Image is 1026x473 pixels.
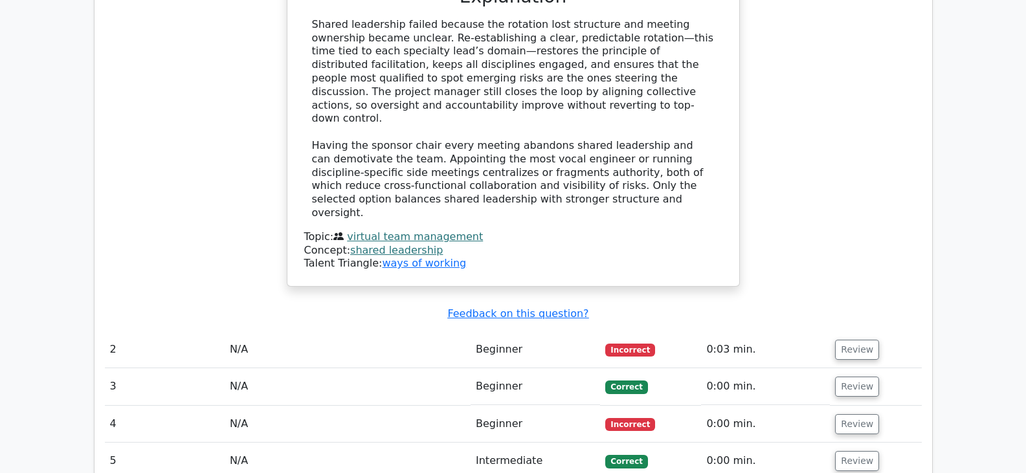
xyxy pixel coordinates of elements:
td: Beginner [471,406,600,443]
td: 0:03 min. [701,331,830,368]
td: N/A [225,368,471,405]
td: 0:00 min. [701,368,830,405]
td: Beginner [471,331,600,368]
div: Talent Triangle: [304,230,722,270]
td: 2 [105,331,225,368]
td: N/A [225,406,471,443]
button: Review [835,451,879,471]
span: Correct [605,380,647,393]
span: Correct [605,455,647,468]
button: Review [835,340,879,360]
td: 4 [105,406,225,443]
td: 0:00 min. [701,406,830,443]
div: Concept: [304,244,722,258]
td: Beginner [471,368,600,405]
button: Review [835,414,879,434]
a: ways of working [382,257,466,269]
td: 3 [105,368,225,405]
div: Topic: [304,230,722,244]
td: N/A [225,331,471,368]
a: virtual team management [347,230,483,243]
button: Review [835,377,879,397]
span: Incorrect [605,344,655,357]
a: shared leadership [350,244,443,256]
span: Incorrect [605,418,655,431]
a: Feedback on this question? [447,307,588,320]
div: Shared leadership failed because the rotation lost structure and meeting ownership became unclear... [312,18,715,220]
